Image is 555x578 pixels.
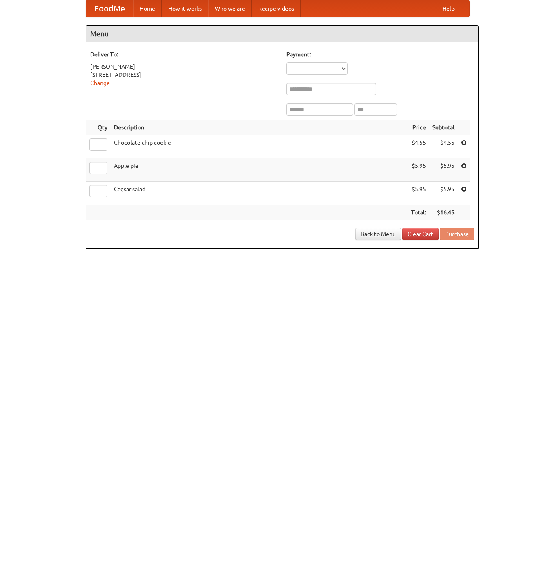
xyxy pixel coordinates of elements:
[86,26,478,42] h4: Menu
[90,80,110,86] a: Change
[133,0,162,17] a: Home
[90,50,278,58] h5: Deliver To:
[111,182,408,205] td: Caesar salad
[429,205,458,220] th: $16.45
[90,71,278,79] div: [STREET_ADDRESS]
[208,0,252,17] a: Who we are
[402,228,439,240] a: Clear Cart
[429,120,458,135] th: Subtotal
[436,0,461,17] a: Help
[111,120,408,135] th: Description
[408,135,429,158] td: $4.55
[286,50,474,58] h5: Payment:
[429,158,458,182] td: $5.95
[429,182,458,205] td: $5.95
[408,120,429,135] th: Price
[111,158,408,182] td: Apple pie
[408,205,429,220] th: Total:
[355,228,401,240] a: Back to Menu
[408,182,429,205] td: $5.95
[86,120,111,135] th: Qty
[252,0,301,17] a: Recipe videos
[429,135,458,158] td: $4.55
[111,135,408,158] td: Chocolate chip cookie
[440,228,474,240] button: Purchase
[90,62,278,71] div: [PERSON_NAME]
[162,0,208,17] a: How it works
[408,158,429,182] td: $5.95
[86,0,133,17] a: FoodMe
